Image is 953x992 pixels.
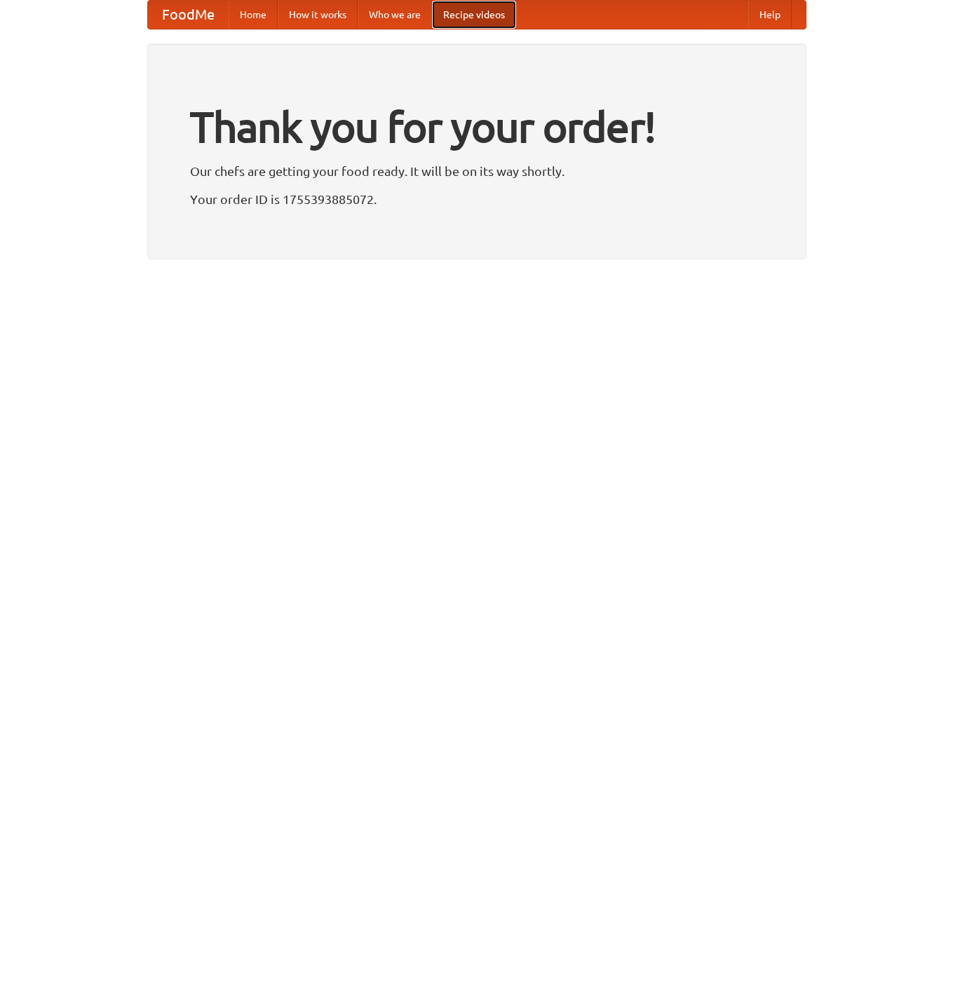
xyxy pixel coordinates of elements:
[229,1,278,29] a: Home
[432,1,516,29] a: Recipe videos
[358,1,432,29] a: Who we are
[190,161,764,182] p: Our chefs are getting your food ready. It will be on its way shortly.
[278,1,358,29] a: How it works
[190,93,764,161] h1: Thank you for your order!
[748,1,792,29] a: Help
[148,1,229,29] a: FoodMe
[190,189,764,210] p: Your order ID is 1755393885072.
